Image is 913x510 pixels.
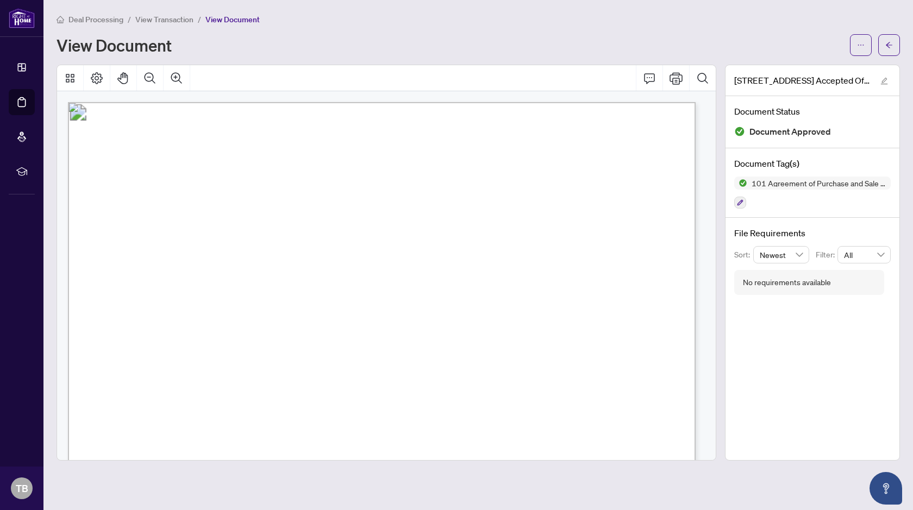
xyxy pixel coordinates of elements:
[16,481,28,496] span: TB
[743,276,831,288] div: No requirements available
[880,77,888,85] span: edit
[57,36,172,54] h1: View Document
[747,179,891,187] span: 101 Agreement of Purchase and Sale - Condominium Resale
[135,15,193,24] span: View Transaction
[128,13,131,26] li: /
[734,126,745,137] img: Document Status
[205,15,260,24] span: View Document
[734,157,891,170] h4: Document Tag(s)
[734,249,753,261] p: Sort:
[749,124,831,139] span: Document Approved
[857,41,865,49] span: ellipsis
[734,74,870,87] span: [STREET_ADDRESS] Accepted Offer.pdf
[734,105,891,118] h4: Document Status
[734,226,891,240] h4: File Requirements
[9,8,35,28] img: logo
[57,16,64,23] span: home
[198,13,201,26] li: /
[844,247,884,263] span: All
[760,247,803,263] span: Newest
[885,41,893,49] span: arrow-left
[816,249,837,261] p: Filter:
[734,177,747,190] img: Status Icon
[68,15,123,24] span: Deal Processing
[870,472,902,505] button: Open asap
